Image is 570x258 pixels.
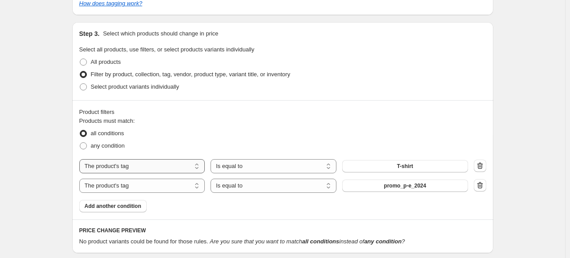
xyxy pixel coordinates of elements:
[91,59,121,65] span: All products
[384,182,426,189] span: promo_p-e_2024
[342,160,468,172] button: T-shirt
[91,130,124,137] span: all conditions
[79,238,208,245] span: No product variants could be found for those rules.
[91,71,290,78] span: Filter by product, collection, tag, vendor, product type, variant title, or inventory
[364,238,402,245] b: any condition
[342,180,468,192] button: promo_p-e_2024
[79,29,100,38] h2: Step 3.
[210,238,405,245] i: Are you sure that you want to match instead of ?
[79,227,486,234] h6: PRICE CHANGE PREVIEW
[103,29,218,38] p: Select which products should change in price
[79,117,135,124] span: Products must match:
[79,108,486,117] div: Product filters
[91,83,179,90] span: Select product variants individually
[79,200,147,212] button: Add another condition
[79,46,254,53] span: Select all products, use filters, or select products variants individually
[302,238,339,245] b: all conditions
[85,203,141,210] span: Add another condition
[91,142,125,149] span: any condition
[397,163,413,170] span: T-shirt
